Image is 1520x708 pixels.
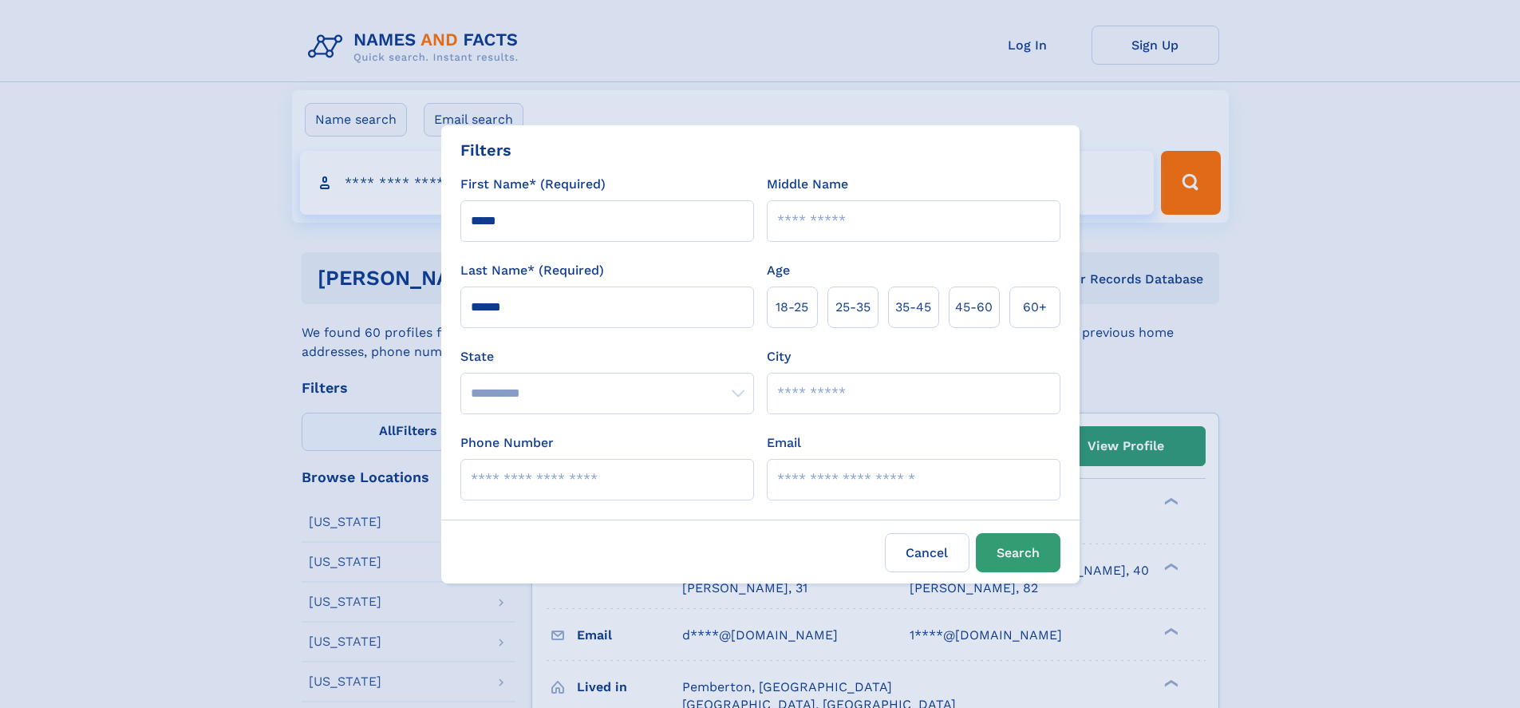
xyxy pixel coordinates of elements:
[767,261,790,280] label: Age
[776,298,808,317] span: 18‑25
[767,347,791,366] label: City
[460,175,606,194] label: First Name* (Required)
[885,533,969,572] label: Cancel
[1023,298,1047,317] span: 60+
[460,138,511,162] div: Filters
[976,533,1060,572] button: Search
[767,175,848,194] label: Middle Name
[460,433,554,453] label: Phone Number
[460,347,754,366] label: State
[767,433,801,453] label: Email
[460,261,604,280] label: Last Name* (Required)
[955,298,993,317] span: 45‑60
[895,298,931,317] span: 35‑45
[835,298,871,317] span: 25‑35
